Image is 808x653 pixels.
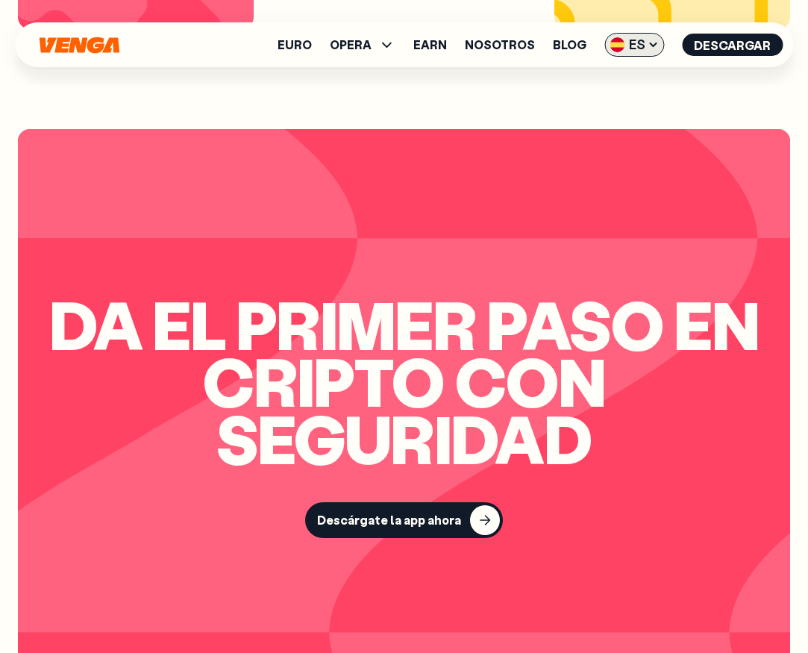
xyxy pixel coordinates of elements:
[413,39,447,51] a: Earn
[682,34,783,56] button: Descargar
[465,39,535,51] a: Nosotros
[37,37,121,54] svg: Inicio
[305,502,503,538] button: Descárgate la app ahora
[330,36,395,54] span: OPERA
[330,39,372,51] span: OPERA
[317,513,461,528] div: Descárgate la app ahora
[18,296,790,467] h2: Da el primer paso en cripto con seguridad
[553,39,586,51] a: Blog
[610,37,624,52] img: flag-es
[604,33,664,57] span: ES
[278,39,312,51] a: Euro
